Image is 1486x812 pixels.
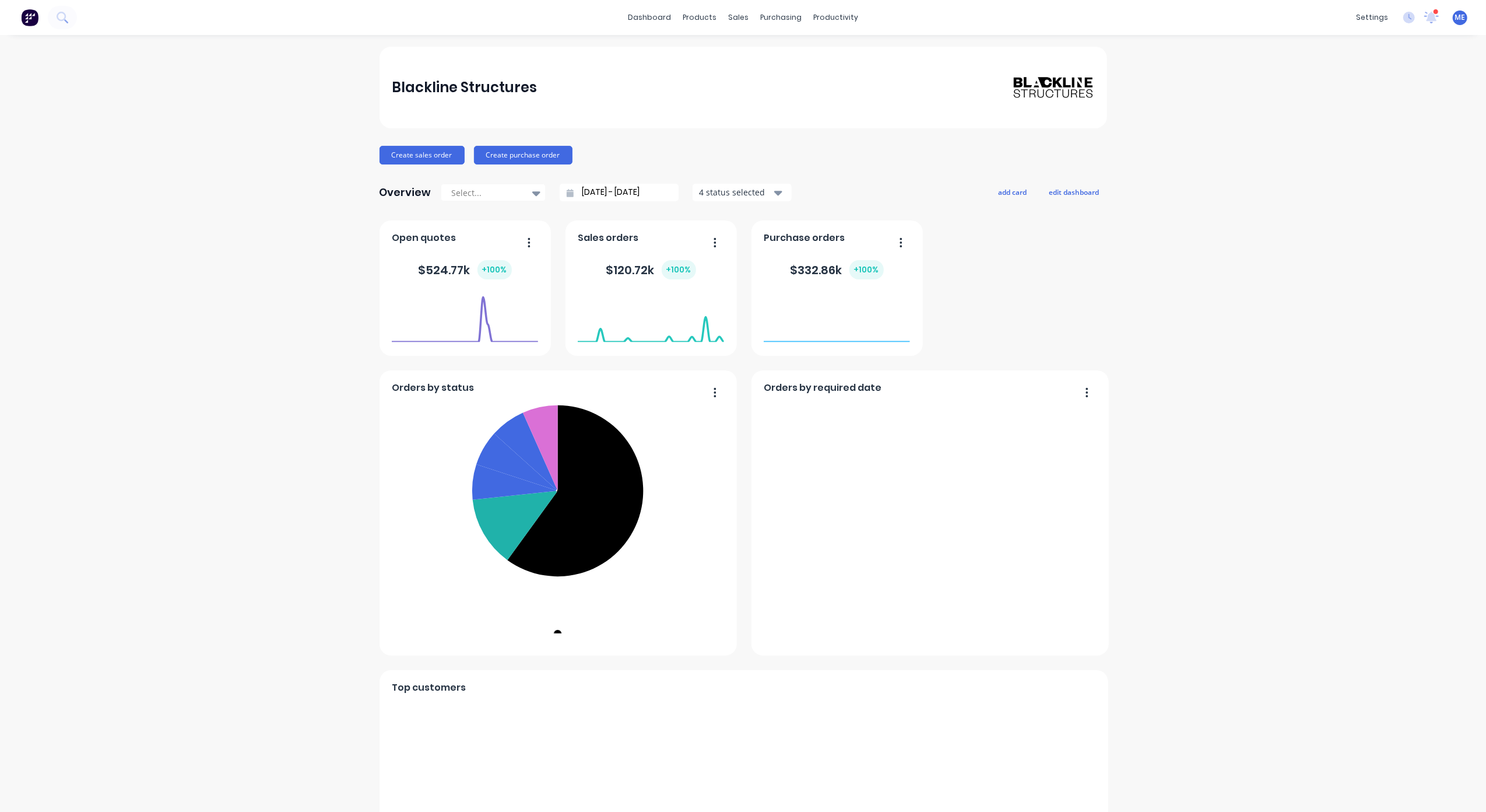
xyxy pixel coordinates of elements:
[662,260,696,279] div: + 100 %
[474,146,572,164] button: Create purchase order
[991,184,1035,199] button: add card
[392,231,456,245] span: Open quotes
[1042,184,1107,199] button: edit dashboard
[622,9,677,26] a: dashboard
[764,381,881,395] span: Orders by required date
[807,9,864,26] div: productivity
[764,231,845,245] span: Purchase orders
[791,260,884,279] div: $ 332.86k
[1350,9,1394,26] div: settings
[1013,76,1094,99] img: Blackline Structures
[849,260,884,279] div: + 100 %
[722,9,754,26] div: sales
[754,9,807,26] div: purchasing
[578,231,638,245] span: Sales orders
[392,681,466,695] span: Top customers
[477,260,512,279] div: + 100 %
[380,146,465,164] button: Create sales order
[392,76,537,99] div: Blackline Structures
[693,184,792,201] button: 4 status selected
[677,9,722,26] div: products
[606,260,696,279] div: $ 120.72k
[21,9,38,26] img: Factory
[1455,12,1466,23] span: ME
[380,181,431,204] div: Overview
[419,260,512,279] div: $ 524.77k
[699,186,772,198] div: 4 status selected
